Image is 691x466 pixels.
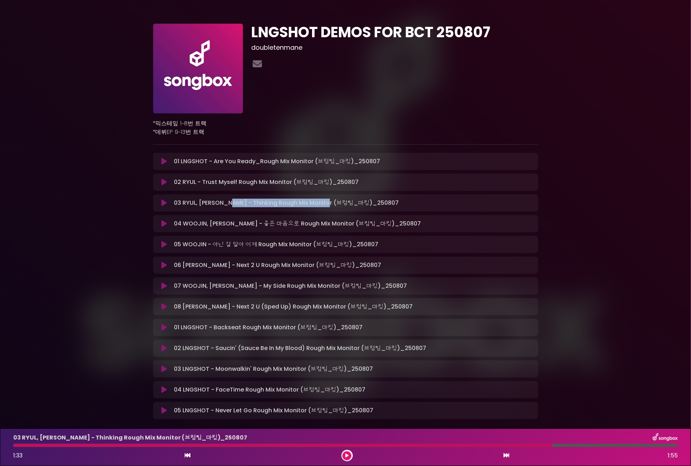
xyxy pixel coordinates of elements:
[174,385,365,394] p: 04 LNGSHOT - FaceTime Rough Mix Monitor (브컴팀_마킹)_250807
[174,157,380,166] p: 01 LNGSHOT - Are You Ready_Rough Mix Monitor (브컴팀_마킹)_250807
[252,24,538,41] h1: LNGSHOT DEMOS FOR BCT 250807
[174,282,407,290] p: 07 WOOJIN, [PERSON_NAME] - My Side Rough Mix Monitor (브컴팀_마킹)_250807
[174,344,426,353] p: 02 LNGSHOT - Saucin' (Sauce Be In My Blood) Rough Mix Monitor (브컴팀_마킹)_250807
[174,240,378,249] p: 05 WOOJIN - 아닌 걸 알아 이제 Rough Mix Monitor (브컴팀_마킹)_250807
[153,128,538,136] p: *데뷔EP 9~13번 트랙
[174,219,421,228] p: 04 WOOJIN, [PERSON_NAME] - 좋은 마음으로 Rough Mix Monitor (브컴팀_마킹)_250807
[174,199,399,207] p: 03 RYUL, [PERSON_NAME] - Thinking Rough Mix Monitor (브컴팀_마킹)_250807
[153,24,243,113] img: 70beCsgvRrCVkCpAseDU
[174,365,373,373] p: 03 LNGSHOT - Moonwalkin' Rough Mix Monitor (브컴팀_마킹)_250807
[653,433,678,442] img: songbox-logo-white.png
[174,302,413,311] p: 08 [PERSON_NAME] - Next 2 U (Sped Up) Rough Mix Monitor (브컴팀_마킹)_250807
[153,119,538,128] p: *믹스테잎 1~8번 트랙
[174,323,362,332] p: 01 LNGSHOT - Backseat Rough Mix Monitor (브컴팀_마킹)_250807
[174,178,359,186] p: 02 RYUL - Trust Myself Rough Mix Monitor (브컴팀_마킹)_250807
[252,44,538,52] h3: doubletenmane
[174,261,381,270] p: 06 [PERSON_NAME] - Next 2 U Rough Mix Monitor (브컴팀_마킹)_250807
[13,433,247,442] p: 03 RYUL, [PERSON_NAME] - Thinking Rough Mix Monitor (브컴팀_마킹)_250807
[174,406,373,415] p: 05 LNGSHOT - Never Let Go Rough Mix Monitor (브컴팀_마킹)_250807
